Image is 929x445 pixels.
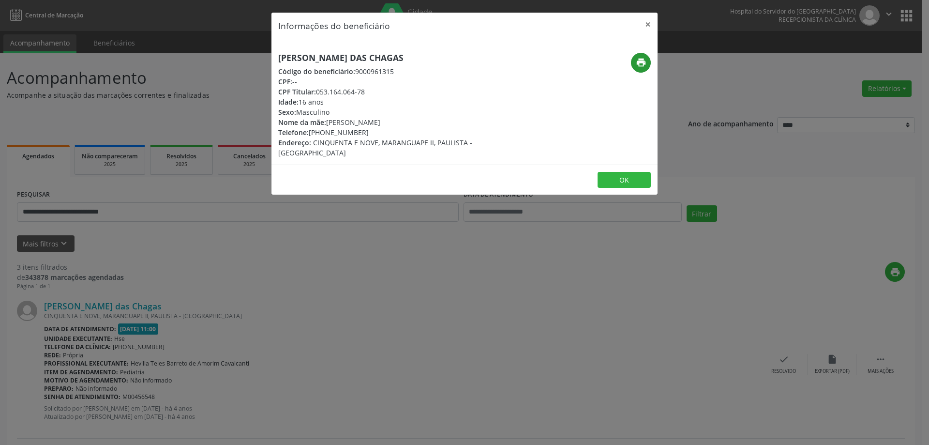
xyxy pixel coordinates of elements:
[278,77,292,86] span: CPF:
[278,107,296,117] span: Sexo:
[278,19,390,32] h5: Informações do beneficiário
[278,87,316,96] span: CPF Titular:
[278,138,472,157] span: CINQUENTA E NOVE, MARANGUAPE II, PAULISTA - [GEOGRAPHIC_DATA]
[278,66,522,77] div: 9000961315
[278,87,522,97] div: 053.164.064-78
[278,67,355,76] span: Código do beneficiário:
[278,53,522,63] h5: [PERSON_NAME] das Chagas
[278,107,522,117] div: Masculino
[278,97,522,107] div: 16 anos
[631,53,651,73] button: print
[278,118,326,127] span: Nome da mãe:
[278,138,311,147] span: Endereço:
[278,127,522,138] div: [PHONE_NUMBER]
[278,97,299,107] span: Idade:
[278,77,522,87] div: --
[278,117,522,127] div: [PERSON_NAME]
[636,57,646,68] i: print
[638,13,658,36] button: Close
[278,128,309,137] span: Telefone:
[598,172,651,188] button: OK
